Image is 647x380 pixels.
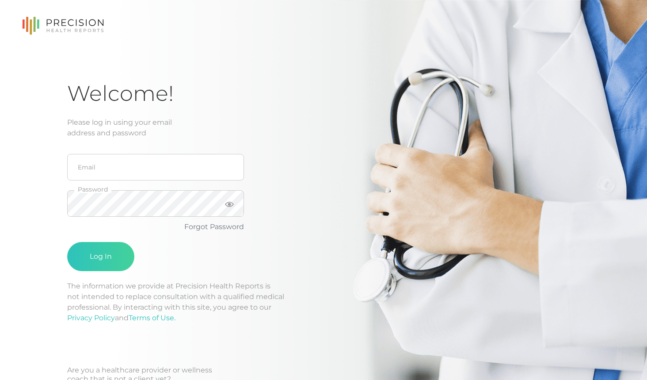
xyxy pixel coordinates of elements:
a: Forgot Password [184,223,244,231]
p: The information we provide at Precision Health Reports is not intended to replace consultation wi... [67,281,580,323]
div: Please log in using your email address and password [67,117,580,138]
a: Privacy Policy [67,314,115,322]
h1: Welcome! [67,81,580,107]
a: Terms of Use. [129,314,175,322]
input: Email [67,154,244,180]
button: Log In [67,242,134,271]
